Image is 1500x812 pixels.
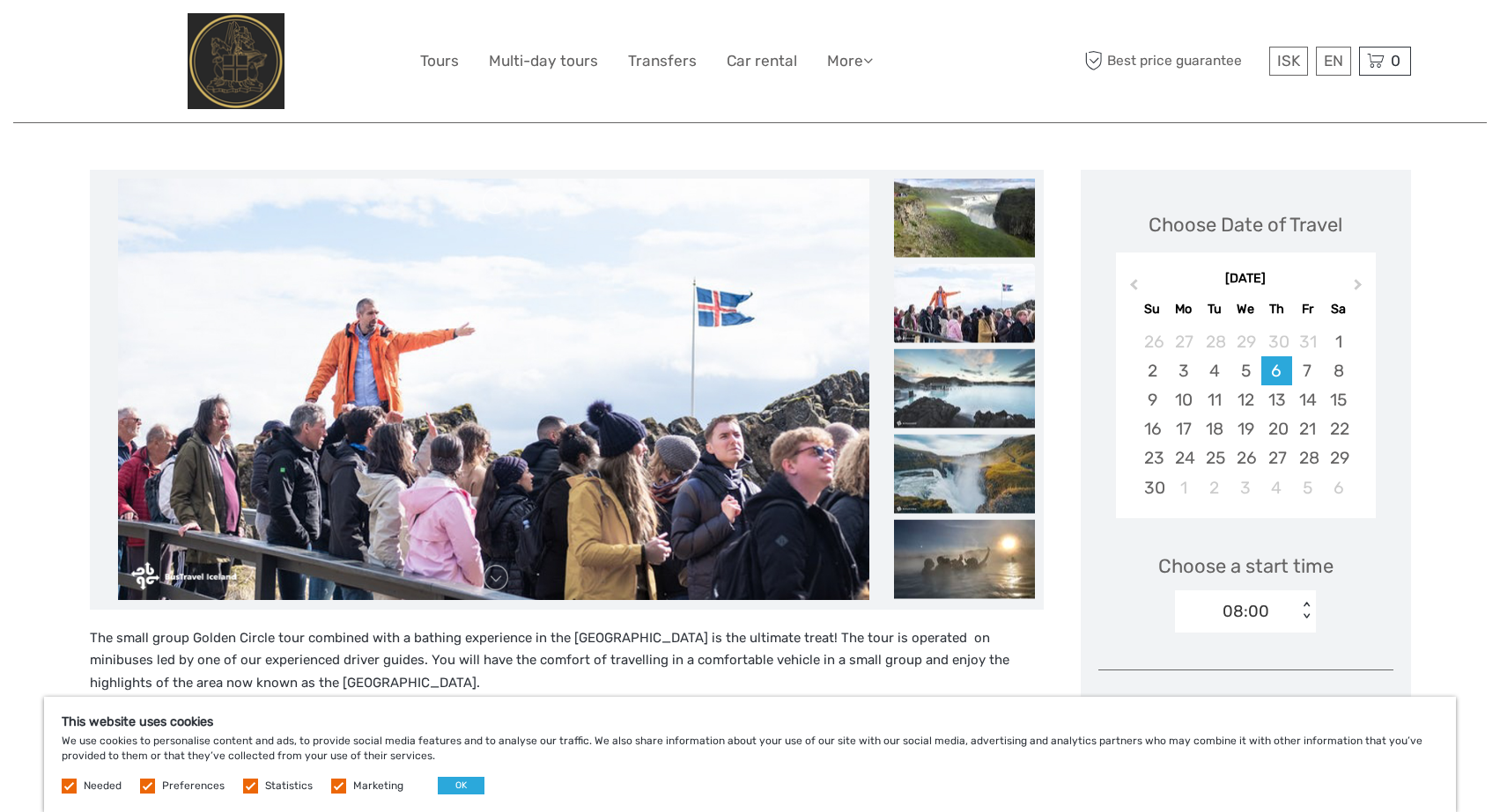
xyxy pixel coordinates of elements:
div: Choose Friday, December 5th, 2025 [1292,473,1323,502]
img: City Center Hotel [188,13,285,109]
div: Choose Sunday, November 2nd, 2025 [1137,356,1168,385]
div: Choose Friday, November 14th, 2025 [1292,385,1323,414]
div: Mo [1168,297,1199,321]
div: Choose Date of Travel [1149,211,1342,238]
a: Transfers [628,48,697,74]
div: < > [1299,602,1314,620]
div: Choose Wednesday, December 3rd, 2025 [1230,473,1260,502]
div: Tu [1199,297,1230,321]
a: Tours [420,48,459,74]
div: Choose Wednesday, November 12th, 2025 [1230,385,1260,414]
img: d0d075f251e142198ed8094476b24a14_slider_thumbnail.jpeg [894,519,1035,598]
div: Choose Tuesday, December 2nd, 2025 [1199,473,1230,502]
div: Choose Friday, October 31st, 2025 [1292,327,1323,356]
div: Choose Friday, November 28th, 2025 [1292,443,1323,472]
img: 6379ec51912245e79ae041a34b7adb3d_slider_thumbnail.jpeg [894,434,1035,513]
div: Choose Sunday, November 16th, 2025 [1137,414,1168,443]
div: Choose Saturday, November 8th, 2025 [1323,356,1354,385]
div: Choose Monday, November 3rd, 2025 [1168,356,1199,385]
div: Choose Thursday, October 30th, 2025 [1261,327,1292,356]
label: Marketing [353,779,403,794]
div: We [1230,297,1260,321]
span: 0 [1388,52,1403,69]
h5: This website uses cookies [62,714,1438,729]
span: Choose a start time [1158,552,1334,580]
div: We use cookies to personalise content and ads, to provide social media features and to analyse ou... [44,697,1456,812]
div: Choose Saturday, December 6th, 2025 [1323,473,1354,502]
div: Choose Tuesday, November 11th, 2025 [1199,385,1230,414]
button: Next Month [1346,274,1374,303]
div: Choose Wednesday, November 26th, 2025 [1230,443,1260,472]
div: [DATE] [1116,270,1376,289]
div: EN [1316,47,1351,76]
button: Previous Month [1118,274,1146,303]
button: OK [438,777,484,794]
span: ISK [1277,52,1300,69]
div: Choose Tuesday, November 4th, 2025 [1199,356,1230,385]
img: 480d7881ebe5477daee8b1a97053b8e9_slider_thumbnail.jpeg [894,263,1035,342]
div: Choose Wednesday, November 5th, 2025 [1230,356,1260,385]
div: Choose Thursday, November 20th, 2025 [1261,414,1292,443]
div: Choose Sunday, October 26th, 2025 [1137,327,1168,356]
div: Choose Thursday, December 4th, 2025 [1261,473,1292,502]
div: Choose Friday, November 7th, 2025 [1292,356,1323,385]
div: Choose Sunday, November 23rd, 2025 [1137,443,1168,472]
a: More [827,48,873,74]
div: Choose Wednesday, November 19th, 2025 [1230,414,1260,443]
div: Choose Monday, December 1st, 2025 [1168,473,1199,502]
div: Choose Saturday, November 1st, 2025 [1323,327,1354,356]
div: Fr [1292,297,1323,321]
div: Choose Thursday, November 6th, 2025 [1261,356,1292,385]
div: Choose Friday, November 21st, 2025 [1292,414,1323,443]
div: Choose Monday, November 10th, 2025 [1168,385,1199,414]
p: The small group Golden Circle tour combined with a bathing experience in the [GEOGRAPHIC_DATA] is... [90,627,1044,695]
div: 08:00 [1223,600,1269,623]
div: Choose Monday, October 27th, 2025 [1168,327,1199,356]
label: Preferences [162,779,225,794]
img: 76eb495e1aed4192a316e241461509b3_slider_thumbnail.jpeg [894,178,1035,257]
span: Best price guarantee [1081,47,1265,76]
div: month 2025-11 [1121,327,1370,502]
div: Choose Saturday, November 29th, 2025 [1323,443,1354,472]
div: Choose Sunday, November 30th, 2025 [1137,473,1168,502]
div: Su [1137,297,1168,321]
div: Choose Tuesday, October 28th, 2025 [1199,327,1230,356]
div: Choose Tuesday, November 25th, 2025 [1199,443,1230,472]
div: Choose Saturday, November 22nd, 2025 [1323,414,1354,443]
div: Choose Saturday, November 15th, 2025 [1323,385,1354,414]
p: We're away right now. Please check back later! [25,31,199,45]
div: Choose Monday, November 17th, 2025 [1168,414,1199,443]
a: Multi-day tours [489,48,598,74]
div: Sa [1323,297,1354,321]
div: Choose Sunday, November 9th, 2025 [1137,385,1168,414]
a: Car rental [727,48,797,74]
label: Needed [84,779,122,794]
div: Th [1261,297,1292,321]
button: Open LiveChat chat widget [203,27,224,48]
div: Choose Thursday, November 13th, 2025 [1261,385,1292,414]
div: Choose Wednesday, October 29th, 2025 [1230,327,1260,356]
img: 480d7881ebe5477daee8b1a97053b8e9_main_slider.jpeg [118,179,869,601]
div: Choose Thursday, November 27th, 2025 [1261,443,1292,472]
img: 145d8319ebba4a16bb448717f742f61c_slider_thumbnail.jpeg [894,348,1035,428]
div: Choose Monday, November 24th, 2025 [1168,443,1199,472]
div: Choose Tuesday, November 18th, 2025 [1199,414,1230,443]
label: Statistics [265,779,313,794]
